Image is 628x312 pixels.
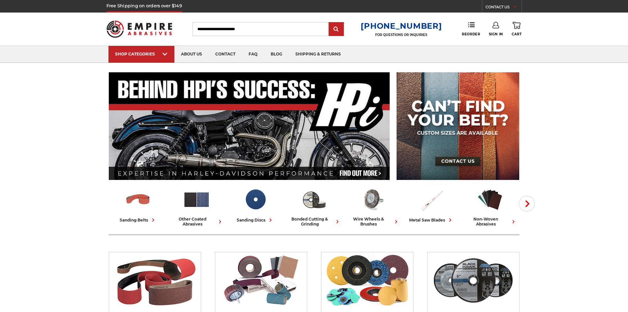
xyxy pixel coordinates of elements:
[359,186,386,213] img: Wire Wheels & Brushes
[242,46,264,63] a: faq
[489,32,503,36] span: Sign In
[361,21,442,31] a: [PHONE_NUMBER]
[405,186,458,224] a: metal saw blades
[512,22,522,36] a: Cart
[174,46,209,63] a: about us
[361,33,442,37] p: FOR QUESTIONS OR INQUIRIES
[486,3,522,13] a: CONTACT US
[218,252,304,308] img: Other Coated Abrasives
[111,186,165,224] a: sanding belts
[264,46,289,63] a: blog
[109,72,390,180] img: Banner for an interview featuring Horsepower Inc who makes Harley performance upgrades featured o...
[476,186,504,213] img: Non-woven Abrasives
[287,186,341,226] a: bonded cutting & grinding
[519,196,535,212] button: Next
[431,252,516,308] img: Bonded Cutting & Grinding
[124,186,152,213] img: Sanding Belts
[397,72,519,180] img: promo banner for custom belts.
[409,217,454,224] div: metal saw blades
[170,217,224,226] div: other coated abrasives
[106,16,172,42] img: Empire Abrasives
[346,186,400,226] a: wire wheels & brushes
[300,186,328,213] img: Bonded Cutting & Grinding
[464,217,517,226] div: non-woven abrasives
[209,46,242,63] a: contact
[120,217,157,224] div: sanding belts
[324,252,410,308] img: Sanding Discs
[289,46,347,63] a: shipping & returns
[418,186,445,213] img: Metal Saw Blades
[346,217,400,226] div: wire wheels & brushes
[242,186,269,213] img: Sanding Discs
[512,32,522,36] span: Cart
[464,186,517,226] a: non-woven abrasives
[115,52,168,56] div: SHOP CATEGORIES
[170,186,224,226] a: other coated abrasives
[462,32,480,36] span: Reorder
[229,186,282,224] a: sanding discs
[112,252,197,308] img: Sanding Belts
[330,23,343,36] input: Submit
[462,22,480,36] a: Reorder
[287,217,341,226] div: bonded cutting & grinding
[237,217,274,224] div: sanding discs
[183,186,210,213] img: Other Coated Abrasives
